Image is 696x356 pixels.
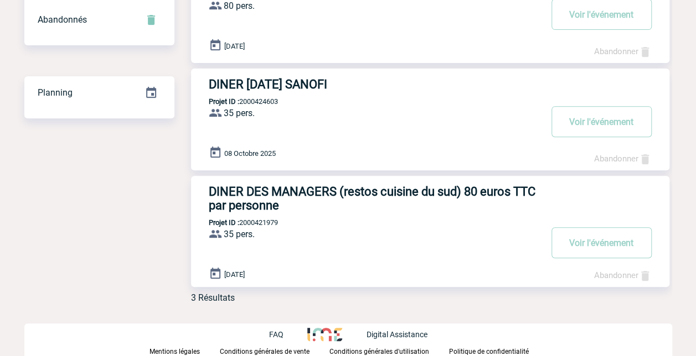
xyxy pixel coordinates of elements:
[191,218,278,227] p: 2000421979
[191,292,235,303] div: 3 Résultats
[224,149,276,158] span: 08 Octobre 2025
[24,76,174,108] a: Planning
[209,185,541,212] h3: DINER DES MANAGERS (restos cuisine du sud) 80 euros TTC par personne
[449,345,547,356] a: Politique de confidentialité
[329,348,429,355] p: Conditions générales d'utilisation
[209,77,541,91] h3: DINER [DATE] SANOFI
[594,270,652,280] a: Abandonner
[220,348,310,355] p: Conditions générales de vente
[38,14,87,25] span: Abandonnés
[209,97,239,106] b: Projet ID :
[269,330,283,339] p: FAQ
[551,106,652,137] button: Voir l'événement
[220,345,329,356] a: Conditions générales de vente
[449,348,529,355] p: Politique de confidentialité
[551,227,652,258] button: Voir l'événement
[307,328,342,341] img: http://www.idealmeetingsevents.fr/
[329,345,449,356] a: Conditions générales d'utilisation
[38,87,73,98] span: Planning
[24,3,174,36] div: Retrouvez ici tous vos événements annulés
[594,46,652,56] a: Abandonner
[209,218,239,227] b: Projet ID :
[191,77,669,91] a: DINER [DATE] SANOFI
[367,330,427,339] p: Digital Assistance
[24,76,174,109] div: Retrouvez ici tous vos événements organisés par date et état d'avancement
[224,229,255,239] span: 35 pers.
[269,328,307,339] a: FAQ
[149,348,200,355] p: Mentions légales
[149,345,220,356] a: Mentions légales
[191,97,278,106] p: 2000424603
[224,108,255,118] span: 35 pers.
[224,1,255,11] span: 80 pers.
[594,154,652,164] a: Abandonner
[224,270,245,279] span: [DATE]
[224,42,245,50] span: [DATE]
[191,185,669,212] a: DINER DES MANAGERS (restos cuisine du sud) 80 euros TTC par personne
